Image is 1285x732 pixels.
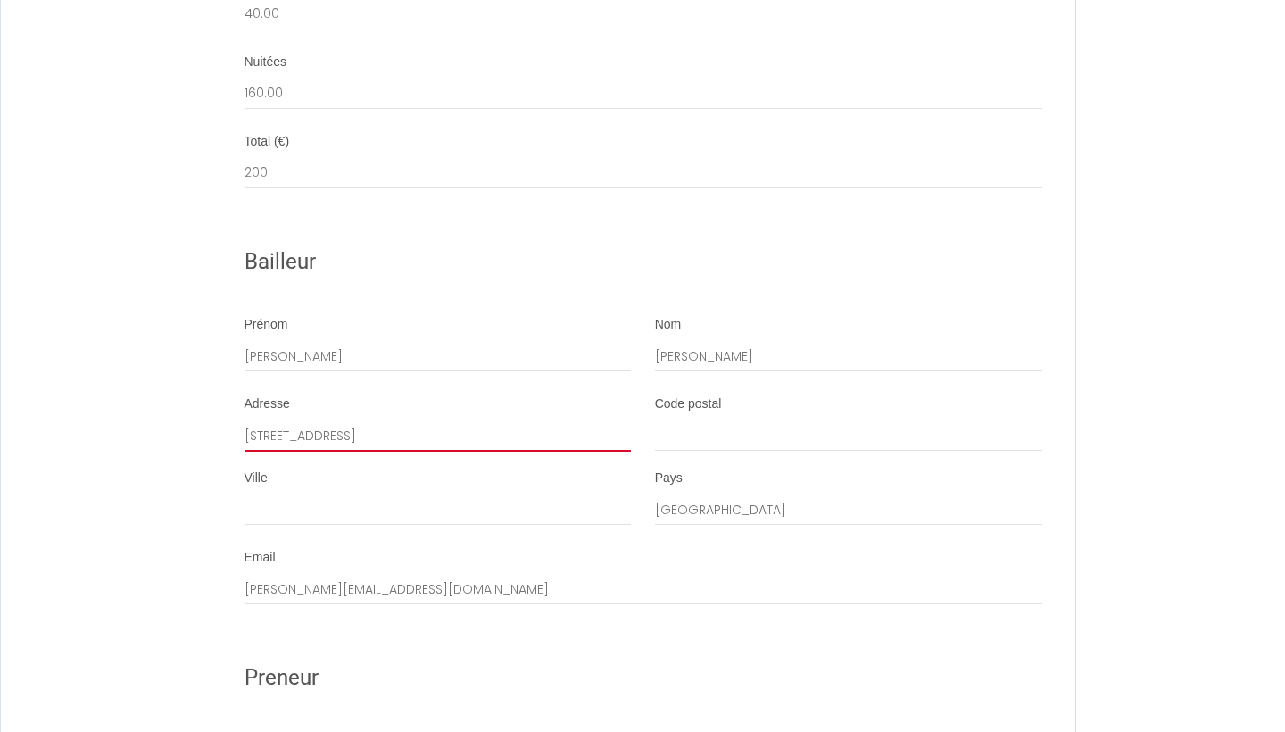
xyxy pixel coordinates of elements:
[245,661,1042,695] h2: Preneur
[245,395,290,413] label: Adresse
[655,316,682,334] label: Nom
[655,395,722,413] label: Code postal
[655,470,683,487] label: Pays
[245,549,276,567] label: Email
[245,316,288,334] label: Prénom
[245,54,286,71] label: Nuitées
[1209,652,1272,719] iframe: Chat
[245,133,290,151] label: Total (€)
[245,245,1042,279] h2: Bailleur
[245,470,268,487] label: Ville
